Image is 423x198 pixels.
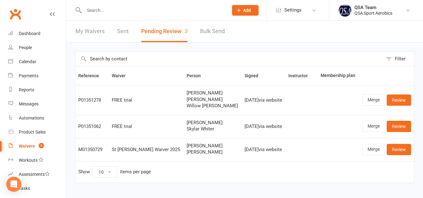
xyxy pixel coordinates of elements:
[354,10,392,16] div: QSA Sport Aerobics
[112,73,132,78] span: Waiver
[8,125,66,139] a: Product Sales
[6,177,21,192] div: Open Intercom Messenger
[19,186,30,191] div: Tasks
[8,83,66,97] a: Reports
[19,73,39,78] div: Payments
[19,101,39,106] div: Messages
[395,55,405,63] div: Filter
[288,73,315,78] span: Instructor
[75,52,383,66] input: Search by contact
[19,129,46,135] div: Product Sales
[8,139,66,153] a: Waivers 3
[187,150,239,155] span: [PERSON_NAME]
[245,147,283,152] div: [DATE] via website
[387,144,411,155] a: Review
[8,111,66,125] a: Automations
[184,28,188,34] span: 3
[200,21,225,42] a: Bulk Send
[245,72,265,79] button: Signed
[187,126,239,132] span: Skylar Whiter
[187,120,239,125] span: [PERSON_NAME]
[288,72,315,79] button: Instructor
[141,21,188,42] button: Pending Review3
[19,87,34,92] div: Reports
[117,21,129,42] a: Sent
[78,147,106,152] div: M01350729
[354,5,392,10] div: QSA Team
[8,181,66,195] a: Tasks
[112,72,132,79] button: Waiver
[19,31,40,36] div: Dashboard
[387,121,411,132] a: Review
[8,167,66,181] a: Assessments
[383,52,414,66] button: Filter
[78,73,106,78] span: Reference
[245,73,265,78] span: Signed
[245,98,283,103] div: [DATE] via website
[284,3,302,17] span: Settings
[78,166,151,178] div: Show
[19,172,50,177] div: Assessments
[362,94,385,106] a: Merge
[339,4,351,17] img: thumb_image1645967867.png
[232,5,259,16] button: Add
[8,153,66,167] a: Workouts
[318,66,359,85] th: Membership plan
[8,97,66,111] a: Messages
[39,143,44,148] span: 3
[8,69,66,83] a: Payments
[78,124,106,129] div: P01351062
[8,6,23,22] a: Clubworx
[8,41,66,55] a: People
[362,121,385,132] a: Merge
[187,90,239,96] span: [PERSON_NAME]
[112,147,181,152] div: St [PERSON_NAME] Waiver 2025
[187,103,239,109] span: Willow [PERSON_NAME]
[19,115,44,120] div: Automations
[362,144,385,155] a: Merge
[19,158,38,163] div: Workouts
[78,98,106,103] div: P01351278
[112,98,181,103] div: FREE trial
[187,97,239,102] span: [PERSON_NAME]
[8,27,66,41] a: Dashboard
[120,169,151,175] div: items per page
[8,55,66,69] a: Calendar
[243,8,251,13] span: Add
[19,45,32,50] div: People
[82,6,224,15] input: Search...
[78,72,106,79] button: Reference
[112,124,181,129] div: FREE trial
[75,21,105,42] a: My Waivers
[187,73,208,78] span: Person
[187,72,208,79] button: Person
[19,59,36,64] div: Calendar
[19,144,35,149] div: Waivers
[187,143,239,149] span: [PERSON_NAME]
[245,124,283,129] div: [DATE] via website
[387,94,411,106] a: Review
